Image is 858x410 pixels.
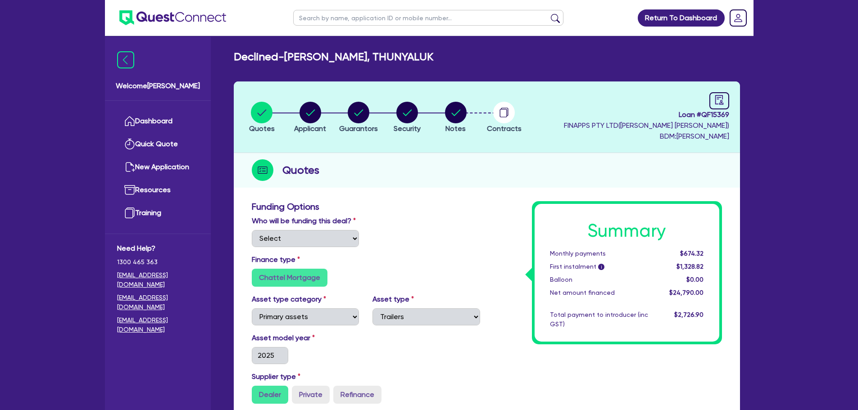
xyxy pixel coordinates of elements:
img: training [124,207,135,218]
label: Finance type [252,254,300,265]
a: Return To Dashboard [638,9,725,27]
a: Resources [117,179,199,202]
span: FINAPPS PTY LTD ( [PERSON_NAME] [PERSON_NAME] ) [564,121,729,130]
span: i [598,264,604,270]
a: New Application [117,156,199,179]
div: Net amount financed [543,288,655,297]
h2: Quotes [282,162,319,178]
span: audit [714,95,724,105]
span: Welcome [PERSON_NAME] [116,81,200,91]
span: Contracts [487,124,522,133]
span: $0.00 [686,276,704,283]
span: Loan # QF15369 [564,109,729,120]
a: [EMAIL_ADDRESS][DOMAIN_NAME] [117,315,199,334]
span: Guarantors [339,124,378,133]
div: Monthly payments [543,249,655,258]
label: Chattel Mortgage [252,269,327,287]
img: new-application [124,162,135,172]
span: Security [394,124,421,133]
span: Notes [445,124,466,133]
div: First instalment [543,262,655,271]
button: Notes [445,101,467,135]
span: $1,328.82 [676,263,704,270]
a: Training [117,202,199,225]
span: 1300 465 363 [117,257,199,267]
img: quick-quote [124,139,135,149]
img: resources [124,185,135,195]
label: Asset type category [252,294,326,305]
span: Quotes [249,124,275,133]
label: Dealer [252,386,288,404]
label: Asset model year [245,333,366,343]
span: Applicant [294,124,326,133]
a: [EMAIL_ADDRESS][DOMAIN_NAME] [117,270,199,289]
span: $24,790.00 [669,289,704,296]
span: $674.32 [680,250,704,257]
div: Balloon [543,275,655,284]
span: $2,726.90 [674,311,704,318]
img: icon-menu-close [117,51,134,68]
div: Total payment to introducer (inc GST) [543,310,655,329]
a: Dropdown toggle [726,6,750,30]
label: Private [292,386,330,404]
span: Need Help? [117,243,199,254]
span: BDM: [PERSON_NAME] [564,131,729,142]
label: Who will be funding this deal? [252,216,356,226]
label: Asset type [372,294,414,305]
label: Supplier type [252,371,300,382]
label: Refinance [333,386,381,404]
button: Guarantors [339,101,378,135]
h2: Declined - [PERSON_NAME], THUNYALUK [234,50,433,63]
h3: Funding Options [252,201,480,212]
button: Applicant [294,101,327,135]
button: Security [393,101,421,135]
a: Quick Quote [117,133,199,156]
h1: Summary [550,220,704,242]
button: Quotes [249,101,275,135]
input: Search by name, application ID or mobile number... [293,10,563,26]
a: Dashboard [117,110,199,133]
img: step-icon [252,159,273,181]
a: [EMAIL_ADDRESS][DOMAIN_NAME] [117,293,199,312]
button: Contracts [486,101,522,135]
img: quest-connect-logo-blue [119,10,226,25]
